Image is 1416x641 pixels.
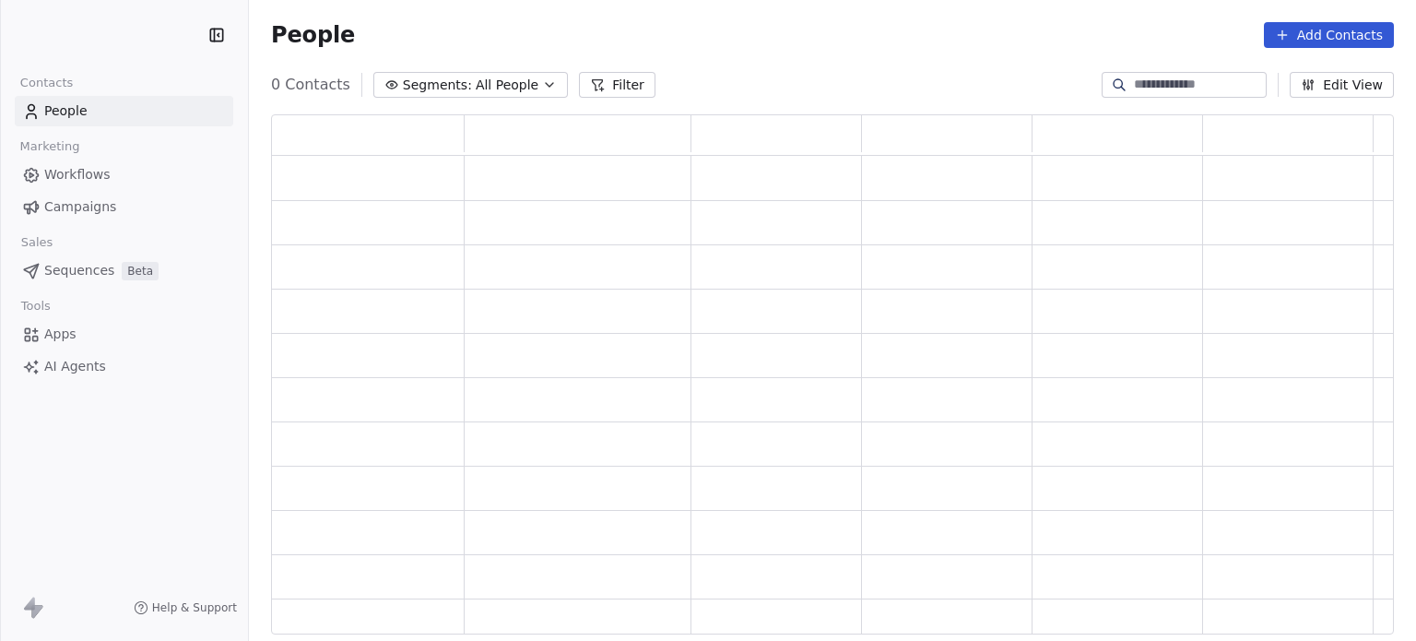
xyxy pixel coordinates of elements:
[152,600,237,615] span: Help & Support
[15,96,233,126] a: People
[1264,22,1394,48] button: Add Contacts
[44,261,114,280] span: Sequences
[44,165,111,184] span: Workflows
[15,255,233,286] a: SequencesBeta
[13,292,58,320] span: Tools
[44,325,77,344] span: Apps
[44,357,106,376] span: AI Agents
[13,229,61,256] span: Sales
[122,262,159,280] span: Beta
[579,72,655,98] button: Filter
[15,160,233,190] a: Workflows
[271,74,350,96] span: 0 Contacts
[15,319,233,350] a: Apps
[12,133,88,160] span: Marketing
[134,600,237,615] a: Help & Support
[403,76,472,95] span: Segments:
[271,21,355,49] span: People
[476,76,538,95] span: All People
[12,69,81,97] span: Contacts
[1290,72,1394,98] button: Edit View
[44,197,116,217] span: Campaigns
[15,351,233,382] a: AI Agents
[15,192,233,222] a: Campaigns
[44,101,88,121] span: People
